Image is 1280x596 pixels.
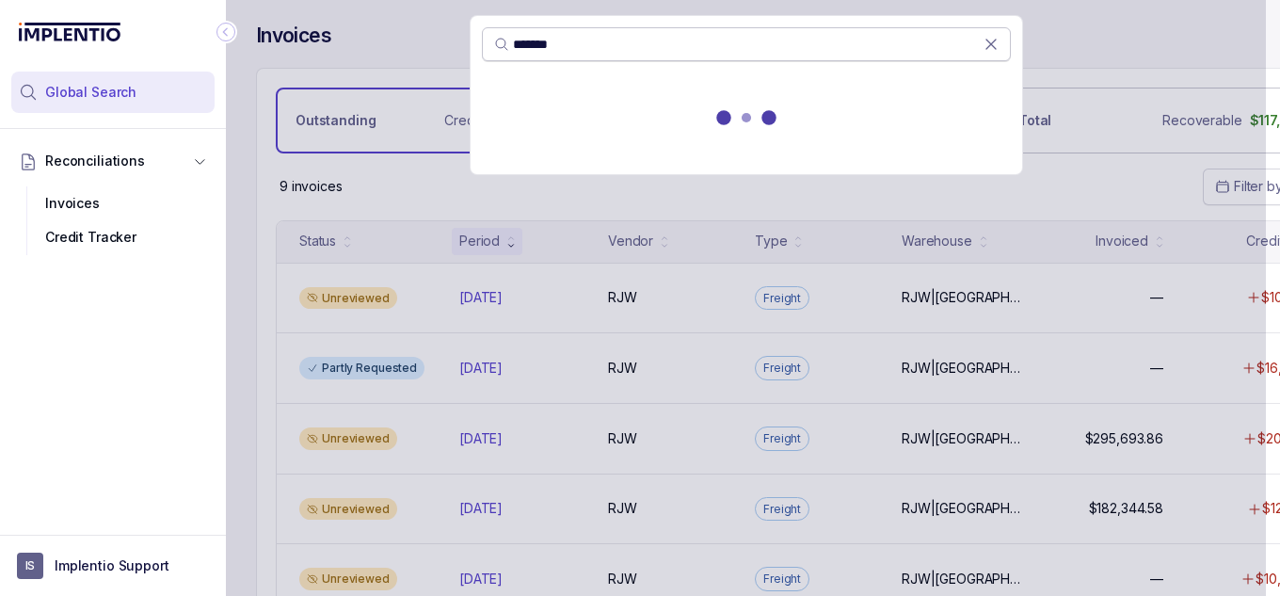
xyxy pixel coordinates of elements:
[45,152,145,170] span: Reconciliations
[215,21,237,43] div: Collapse Icon
[17,553,209,579] button: User initialsImplentio Support
[55,556,169,575] p: Implentio Support
[45,83,136,102] span: Global Search
[17,553,43,579] span: User initials
[11,183,215,259] div: Reconciliations
[26,186,200,220] div: Invoices
[26,220,200,254] div: Credit Tracker
[11,140,215,182] button: Reconciliations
